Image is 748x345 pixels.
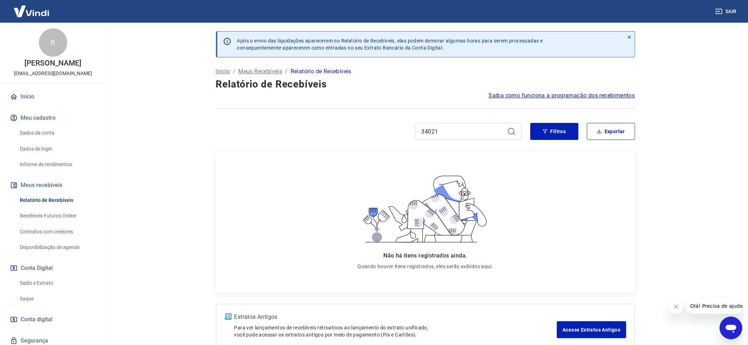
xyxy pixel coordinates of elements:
[285,67,287,76] p: /
[489,91,635,100] a: Saiba como funciona a programação dos recebimentos
[17,126,97,140] a: Dados da conta
[39,28,67,57] div: R
[17,292,97,306] a: Saque
[8,110,97,126] button: Meu cadastro
[234,324,557,338] p: Para ver lançamentos de recebíveis retroativos ao lançamento do extrato unificado, você pode aces...
[720,317,742,339] iframe: Botão para abrir a janela de mensagens
[669,300,683,314] iframe: Fechar mensagem
[17,276,97,290] a: Saldo e Extrato
[587,123,635,140] button: Exportar
[4,5,59,11] span: Olá! Precisa de ajuda?
[225,313,232,320] img: ícone
[383,252,467,259] span: Não há itens registrados ainda.
[358,263,493,270] p: Quando houver itens registrados, eles serão exibidos aqui.
[291,67,352,76] p: Relatório de Recebíveis
[21,315,52,324] span: Conta digital
[216,67,230,76] a: Início
[238,67,282,76] a: Meus Recebíveis
[8,0,55,22] img: Vindi
[17,209,97,223] a: Recebíveis Futuros Online
[557,321,626,338] a: Acesse Extratos Antigos
[233,67,235,76] p: /
[237,37,543,51] p: Após o envio das liquidações aparecerem no Relatório de Recebíveis, elas podem demorar algumas ho...
[8,312,97,327] a: Conta digital
[234,313,557,321] p: Extratos Antigos
[216,77,635,91] h4: Relatório de Recebíveis
[14,70,92,77] p: [EMAIL_ADDRESS][DOMAIN_NAME]
[8,260,97,276] button: Conta Digital
[422,126,504,137] input: Busque pelo número do pedido
[8,177,97,193] button: Meus recebíveis
[17,157,97,172] a: Informe de rendimentos
[17,240,97,255] a: Disponibilização de agenda
[17,142,97,156] a: Dados de login
[530,123,578,140] button: Filtros
[686,298,742,314] iframe: Mensagem da empresa
[714,5,740,18] button: Sair
[17,193,97,208] a: Relatório de Recebíveis
[17,225,97,239] a: Contratos com credores
[8,89,97,104] a: Início
[24,60,81,67] p: [PERSON_NAME]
